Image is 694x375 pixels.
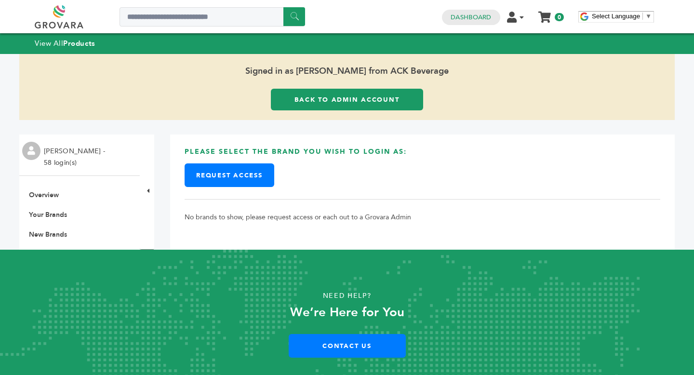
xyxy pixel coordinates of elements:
strong: Products [63,39,95,48]
a: New Brands [29,230,67,239]
a: Request Access [185,163,274,187]
a: Overview [29,190,59,200]
a: Back to Admin Account [271,89,423,110]
li: [PERSON_NAME] - 58 login(s) [44,146,107,169]
p: No brands to show, please request access or each out to a Grovara Admin [185,212,660,223]
h3: Please select the brand you wish to login as: [185,147,660,164]
a: Dashboard [451,13,491,22]
a: Your Brands [29,210,67,219]
span: 0 [555,13,564,21]
a: View AllProducts [35,39,95,48]
a: Contact Us [289,334,406,358]
span: ▼ [645,13,652,20]
img: profile.png [22,142,40,160]
a: My Cart [539,9,550,19]
span: Select Language [592,13,640,20]
span: Signed in as [PERSON_NAME] from ACK Beverage [19,54,675,89]
span: ​ [642,13,643,20]
strong: We’re Here for You [290,304,404,321]
input: Search a product or brand... [120,7,305,27]
p: Need Help? [35,289,659,303]
a: Select Language​ [592,13,652,20]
